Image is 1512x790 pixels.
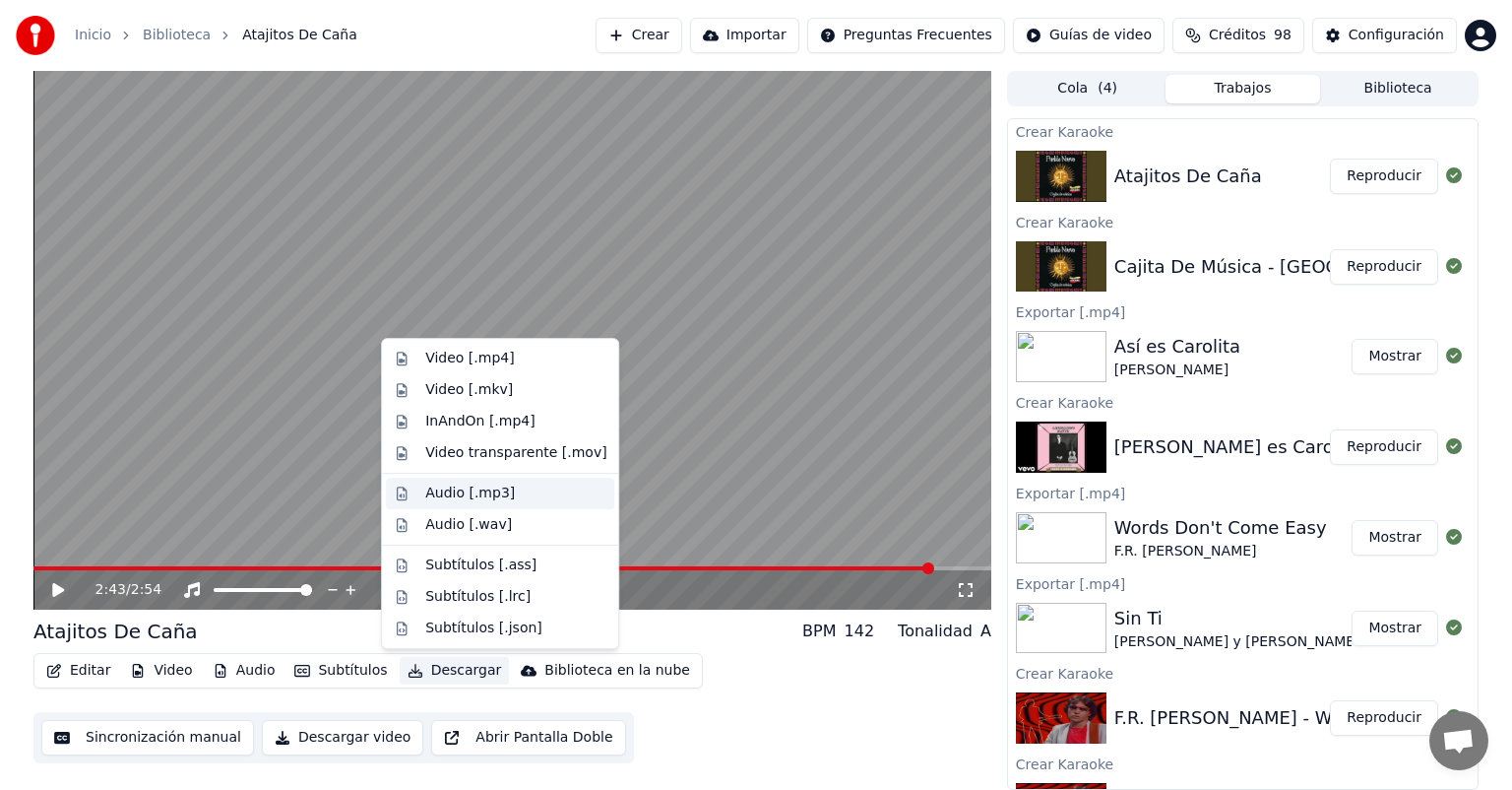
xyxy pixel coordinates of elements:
div: Tonalidad [898,620,973,643]
div: Atajitos De Caña [33,618,198,645]
div: InAndOn [.mp4] [425,412,535,431]
span: Atajitos De Caña [242,26,357,45]
div: Exportar [.mp4] [1008,571,1478,595]
button: Sincronización manual [41,720,254,756]
span: 2:43 [95,580,126,600]
button: Reproducir [1330,429,1438,465]
div: Video [.mp4] [425,349,514,368]
div: Crear Karaoke [1008,119,1478,143]
div: / [95,580,143,600]
img: youka [16,16,55,55]
a: Inicio [75,26,111,45]
div: [PERSON_NAME] es Carolita... [1114,433,1378,461]
div: Audio [.mp3] [425,484,515,503]
div: BPM [802,620,836,643]
button: Configuración [1312,18,1457,53]
button: Editar [38,657,118,685]
button: Biblioteca [1320,75,1476,103]
div: Cajita De Música - [GEOGRAPHIC_DATA] [1114,253,1466,281]
span: ( 4 ) [1098,79,1117,99]
button: Mostrar [1352,611,1438,646]
button: Audio [205,657,283,685]
nav: breadcrumb [75,26,357,45]
div: [PERSON_NAME] y [PERSON_NAME] [1114,632,1360,652]
a: Biblioteca [143,26,211,45]
div: A [980,620,991,643]
div: Configuración [1349,26,1444,45]
button: Reproducir [1330,249,1438,285]
button: Guías de video [1013,18,1165,53]
span: 98 [1274,26,1291,45]
div: F.R. [PERSON_NAME] [1114,542,1327,561]
span: Créditos [1209,26,1266,45]
span: 2:54 [131,580,161,600]
div: Crear Karaoke [1008,210,1478,233]
button: Crear [596,18,682,53]
div: Crear Karaoke [1008,390,1478,414]
div: 142 [845,620,875,643]
div: Exportar [.mp4] [1008,299,1478,323]
button: Preguntas Frecuentes [807,18,1005,53]
button: Mostrar [1352,339,1438,374]
div: Sin Ti [1114,605,1360,632]
button: Video [122,657,200,685]
button: Subtítulos [286,657,395,685]
div: Video [.mkv] [425,380,513,400]
button: Reproducir [1330,159,1438,194]
div: Atajitos De Caña [1114,163,1262,190]
div: Crear Karaoke [1008,752,1478,775]
button: Créditos98 [1172,18,1304,53]
div: Biblioteca en la nube [544,661,690,681]
button: Abrir Pantalla Doble [431,720,625,756]
div: Subtítulos [.ass] [425,556,536,575]
button: Cola [1010,75,1165,103]
div: Subtítulos [.lrc] [425,587,531,607]
div: Exportar [.mp4] [1008,481,1478,504]
button: Reproducir [1330,700,1438,736]
div: Words Don't Come Easy [1114,514,1327,542]
button: Mostrar [1352,520,1438,556]
div: Subtítulos [.json] [425,619,542,638]
div: Crear Karaoke [1008,661,1478,685]
div: Así es Carolita [1114,333,1240,361]
button: Trabajos [1165,75,1321,103]
a: Chat abierto [1429,711,1488,770]
button: Descargar video [262,720,423,756]
div: Audio [.wav] [425,515,512,535]
div: Video transparente [.mov] [425,443,606,463]
button: Descargar [400,657,510,685]
button: Importar [690,18,799,53]
div: [PERSON_NAME] [1114,361,1240,380]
